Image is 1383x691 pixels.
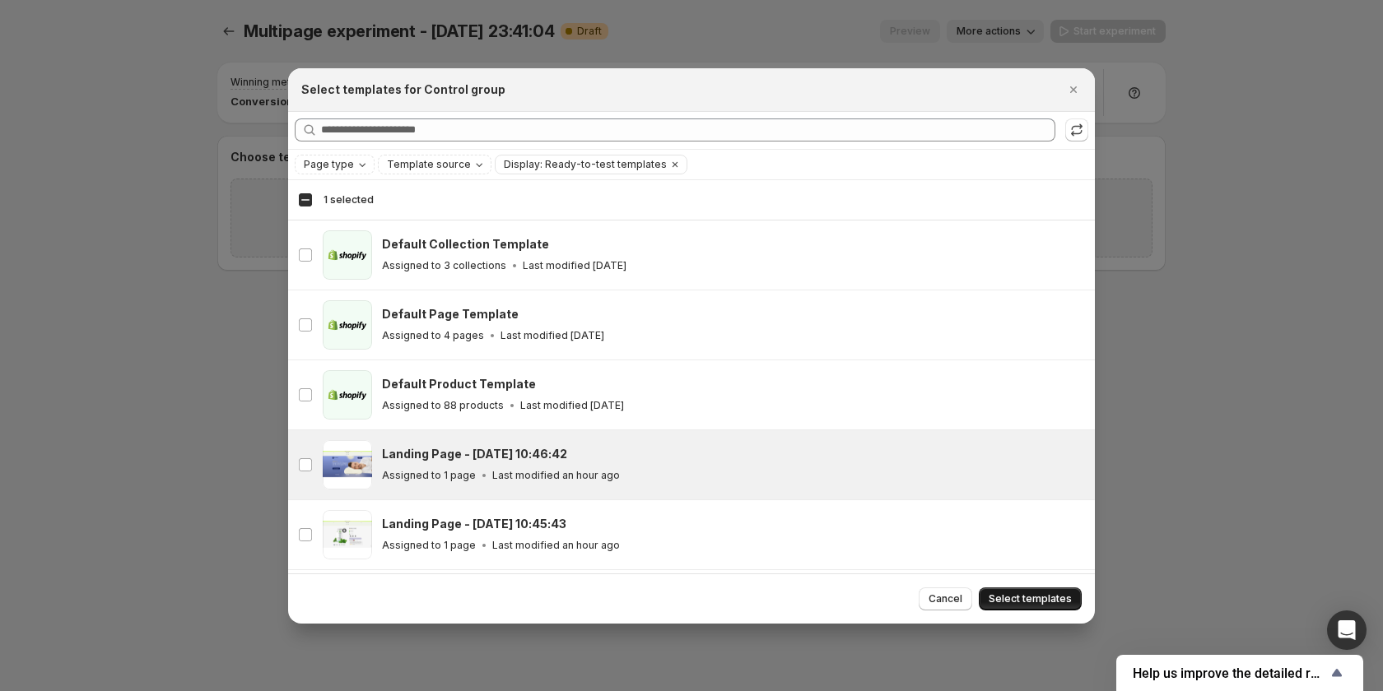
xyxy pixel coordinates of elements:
p: Last modified [DATE] [501,329,604,342]
img: Default Collection Template [323,230,372,280]
span: Cancel [929,592,962,605]
span: Template source [387,158,471,171]
img: Default Product Template [323,370,372,420]
p: Last modified [DATE] [523,259,626,272]
button: Cancel [919,587,972,610]
span: Select templates [989,592,1072,605]
p: Last modified an hour ago [492,469,620,482]
p: Assigned to 88 products [382,399,504,412]
span: Help us improve the detailed report for A/B campaigns [1133,665,1327,681]
img: Default Page Template [323,300,372,350]
h2: Select templates for Control group [301,81,505,98]
button: Display: Ready-to-test templates [496,155,667,174]
p: Assigned to 4 pages [382,329,484,342]
span: Display: Ready-to-test templates [504,158,667,171]
div: Open Intercom Messenger [1327,610,1367,650]
button: Page type [296,155,374,174]
h3: Default Product Template [382,376,536,392]
h3: Default Page Template [382,306,519,322]
p: Assigned to 3 collections [382,259,506,272]
button: Show survey - Help us improve the detailed report for A/B campaigns [1133,663,1347,683]
button: Select templates [979,587,1082,610]
p: Assigned to 1 page [382,539,476,552]
span: Page type [304,158,354,171]
h3: Landing Page - [DATE] 10:46:42 [382,446,567,462]
p: Last modified [DATE] [520,399,624,412]
button: Clear [667,155,683,174]
h3: Default Collection Template [382,236,549,253]
p: Assigned to 1 page [382,469,476,482]
button: Close [1062,78,1085,101]
span: 1 selected [324,193,374,206]
p: Last modified an hour ago [492,539,620,552]
button: Template source [379,155,491,174]
h3: Landing Page - [DATE] 10:45:43 [382,516,566,532]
